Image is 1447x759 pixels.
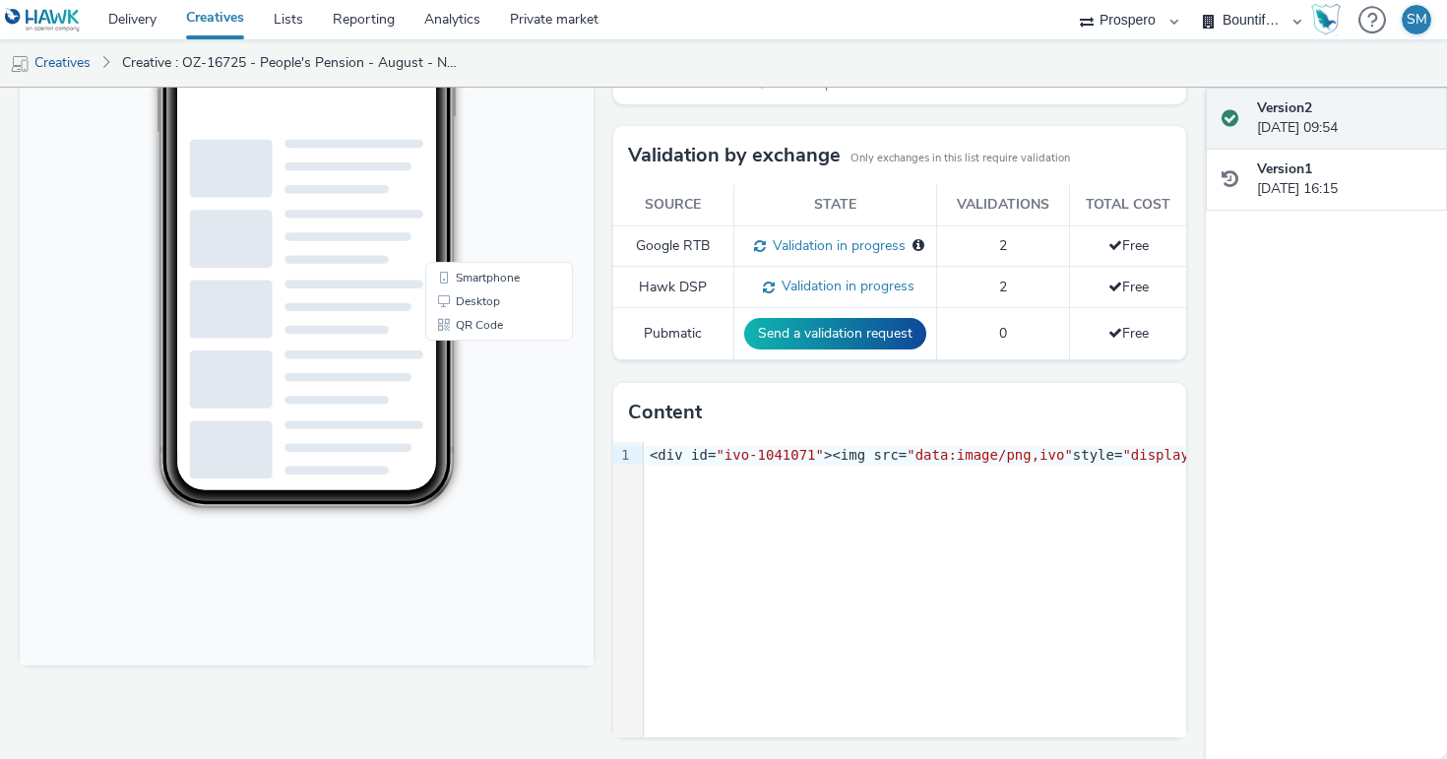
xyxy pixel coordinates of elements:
button: Send a validation request [744,318,926,349]
span: Free [1108,278,1149,296]
div: 1 [613,446,633,466]
td: Google RTB [613,225,734,267]
a: Creative : OZ-16725 - People's Pension - August - Nov '25 - Skin V1 [427344088] NEW [112,39,474,87]
th: Total cost [1070,185,1186,225]
li: Desktop [409,431,549,455]
div: [DATE] 09:54 [1257,98,1432,139]
span: Smartphone [436,413,500,425]
td: Hawk DSP [613,267,734,308]
span: Validation in progress [766,236,906,255]
strong: Version 2 [1257,98,1312,117]
span: "data:image/png,ivo" [907,447,1073,463]
li: QR Code [409,455,549,478]
span: Validation in progress [775,277,914,295]
span: 14:30 [178,76,200,87]
th: Validations [937,185,1070,225]
th: State [734,185,937,225]
a: Hawk Academy [1311,4,1349,35]
span: QR Code [436,461,483,473]
span: 0 [999,324,1007,343]
span: Free [1108,324,1149,343]
img: mobile [10,54,30,74]
span: "display:none;" [1122,447,1246,463]
img: Hawk Academy [1311,4,1341,35]
span: Free [1108,236,1149,255]
span: Desktop [436,437,480,449]
li: Smartphone [409,408,549,431]
span: 2 [999,236,1007,255]
div: SM [1407,5,1427,34]
h3: Validation by exchange [628,141,841,170]
small: Only exchanges in this list require validation [850,151,1070,166]
span: "ivo-1041071" [716,447,824,463]
h3: Content [628,398,702,427]
th: Source [613,185,734,225]
span: 2 [999,278,1007,296]
div: [DATE] 16:15 [1257,159,1432,200]
strong: Version 1 [1257,159,1312,178]
img: undefined Logo [5,8,81,32]
td: Pubmatic [613,308,734,360]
